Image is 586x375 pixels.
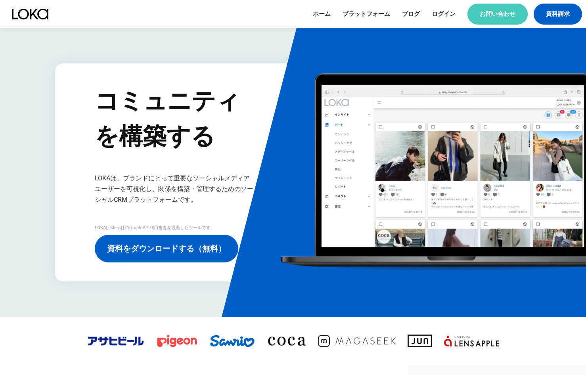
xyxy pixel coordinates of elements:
[467,4,528,25] a: お問い合わせ
[95,173,253,205] h1: LOKAは、ブランドにとって重要なソーシャルメディアユーザーを可視化し、関係を構築・管理するためのソーシャルCRMプラットフォームです。
[95,235,238,262] a: 資料をダウンロードする（無料）
[313,10,331,18] a: ホーム
[534,4,582,25] a: 資料請求
[95,84,240,118] p: コミュニティ
[95,120,215,153] p: を構築する
[343,10,390,18] a: プラットフォーム
[402,10,420,18] a: ブログ
[432,10,456,18] a: ログイン
[95,225,215,231] p: LOKAはMeta社のGraph API利用審査を通過したツールです。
